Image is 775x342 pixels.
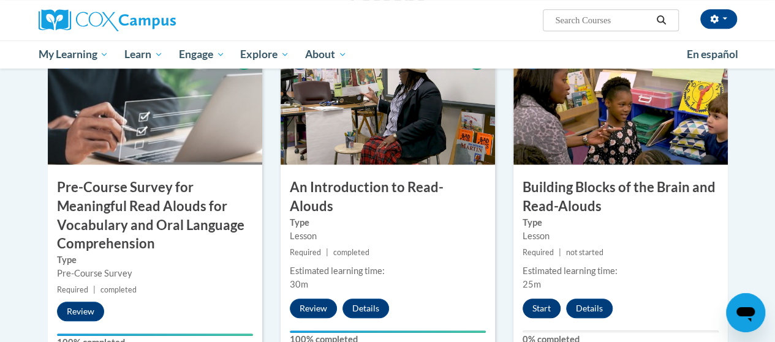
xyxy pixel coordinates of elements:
[290,264,486,278] div: Estimated learning time:
[57,333,253,336] div: Your progress
[116,40,171,69] a: Learn
[57,253,253,267] label: Type
[554,13,652,28] input: Search Courses
[523,299,561,318] button: Start
[687,48,738,61] span: En español
[326,248,328,257] span: |
[281,178,495,216] h3: An Introduction to Read-Alouds
[171,40,233,69] a: Engage
[57,302,104,321] button: Review
[523,264,719,278] div: Estimated learning time:
[523,216,719,229] label: Type
[232,40,297,69] a: Explore
[240,47,289,62] span: Explore
[523,248,554,257] span: Required
[38,47,108,62] span: My Learning
[297,40,355,69] a: About
[290,248,321,257] span: Required
[290,330,486,333] div: Your progress
[179,47,225,62] span: Engage
[679,42,746,67] a: En español
[513,42,728,165] img: Course Image
[57,285,88,294] span: Required
[48,42,262,165] img: Course Image
[559,248,561,257] span: |
[652,13,670,28] button: Search
[523,279,541,289] span: 25m
[566,299,613,318] button: Details
[700,9,737,29] button: Account Settings
[290,229,486,243] div: Lesson
[31,40,117,69] a: My Learning
[39,9,176,31] img: Cox Campus
[726,293,765,332] iframe: Button to launch messaging window
[513,178,728,216] h3: Building Blocks of the Brain and Read-Alouds
[57,267,253,280] div: Pre-Course Survey
[290,279,308,289] span: 30m
[305,47,347,62] span: About
[523,229,719,243] div: Lesson
[566,248,603,257] span: not started
[29,40,746,69] div: Main menu
[39,9,259,31] a: Cox Campus
[48,178,262,253] h3: Pre-Course Survey for Meaningful Read Alouds for Vocabulary and Oral Language Comprehension
[124,47,163,62] span: Learn
[333,248,369,257] span: completed
[100,285,137,294] span: completed
[93,285,96,294] span: |
[342,299,389,318] button: Details
[281,42,495,165] img: Course Image
[290,299,337,318] button: Review
[290,216,486,229] label: Type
